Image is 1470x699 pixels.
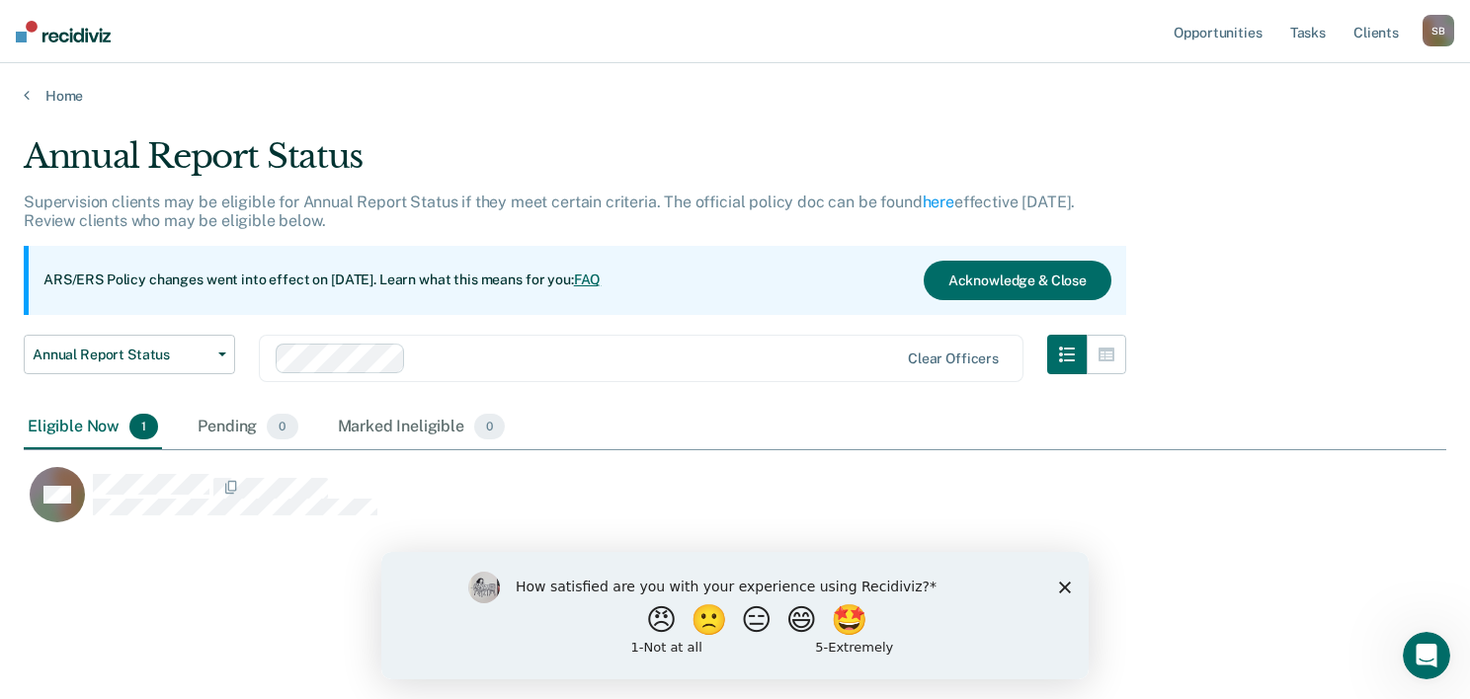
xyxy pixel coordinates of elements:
div: Clear officers [908,350,999,367]
span: Annual Report Status [33,347,210,363]
p: ARS/ERS Policy changes went into effect on [DATE]. Learn what this means for you: [43,271,601,290]
button: Annual Report Status [24,335,235,374]
a: Home [24,87,1446,105]
div: Annual Report Status [24,136,1126,193]
a: here [923,193,954,211]
div: Pending0 [194,406,301,449]
img: Recidiviz [16,21,111,42]
iframe: Intercom live chat [1403,632,1450,679]
div: S B [1423,15,1454,46]
p: Supervision clients may be eligible for Annual Report Status if they meet certain criteria. The o... [24,193,1075,230]
span: 0 [267,414,297,439]
button: Acknowledge & Close [924,261,1111,300]
iframe: Survey by Kim from Recidiviz [381,552,1089,679]
span: 1 [129,414,158,439]
div: Marked Ineligible0 [334,406,510,449]
a: FAQ [574,272,602,287]
span: 0 [474,414,505,439]
div: CaseloadOpportunityCell-03397858 [24,466,1268,545]
button: SB [1423,15,1454,46]
div: Eligible Now1 [24,406,162,449]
